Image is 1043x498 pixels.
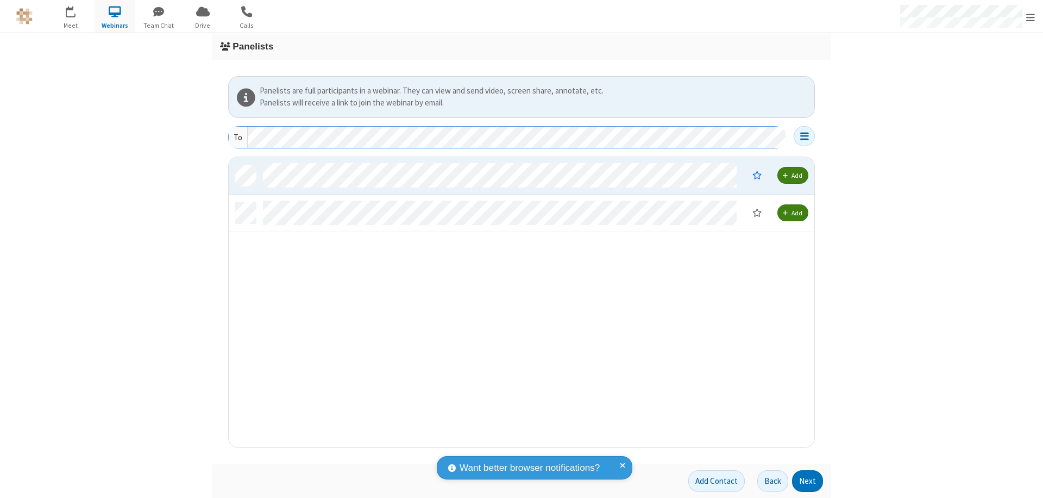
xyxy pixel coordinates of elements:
[229,127,248,148] div: To
[51,21,91,30] span: Meet
[460,461,600,475] span: Want better browser notifications?
[1016,470,1035,490] iframe: Chat
[16,8,33,24] img: QA Selenium DO NOT DELETE OR CHANGE
[757,470,788,492] button: Back
[260,85,810,97] div: Panelists are full participants in a webinar. They can view and send video, screen share, annotat...
[260,97,810,109] div: Panelists will receive a link to join the webinar by email.
[792,470,823,492] button: Next
[791,209,802,217] span: Add
[73,6,80,14] div: 7
[139,21,179,30] span: Team Chat
[745,166,769,184] button: Moderator
[777,204,808,221] button: Add
[777,167,808,184] button: Add
[229,157,815,449] div: grid
[183,21,223,30] span: Drive
[688,470,745,492] button: Add Contact
[794,126,815,146] button: Open menu
[227,21,267,30] span: Calls
[220,41,823,52] h3: Panelists
[745,203,769,222] button: Moderator
[95,21,135,30] span: Webinars
[695,476,738,486] span: Add Contact
[791,171,802,179] span: Add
